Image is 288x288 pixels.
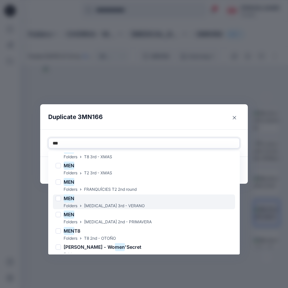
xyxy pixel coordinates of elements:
p: Folders [64,203,77,210]
p: [MEDICAL_DATA] 3rd - VERANO [84,203,145,210]
mark: MEN [64,177,74,186]
span: T8 [74,228,80,234]
p: Folders [64,235,77,242]
p: [MEDICAL_DATA] 2nd - PRIMAVERA [84,219,152,226]
p: Folders [64,186,77,193]
mark: men [115,242,125,251]
span: [PERSON_NAME] - Wo [64,244,115,250]
p: T8 3rd - XMAS [84,154,112,161]
p: Duplicate 3MN166 [48,112,103,122]
p: Folders [64,251,77,258]
mark: MEN [64,226,74,235]
span: 'Secret [125,244,141,250]
mark: MEN [64,194,74,203]
p: Folders [64,219,77,226]
p: Folders [64,170,77,177]
mark: MEN [64,210,74,219]
p: T2 3rd - XMAS [84,170,112,177]
p: FRANQUÍCIES T2 2nd round [84,186,137,193]
p: Folders [64,154,77,161]
button: Close [229,112,240,123]
p: T8 2nd - OTOÑO [84,235,116,242]
mark: MEN [64,161,74,170]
